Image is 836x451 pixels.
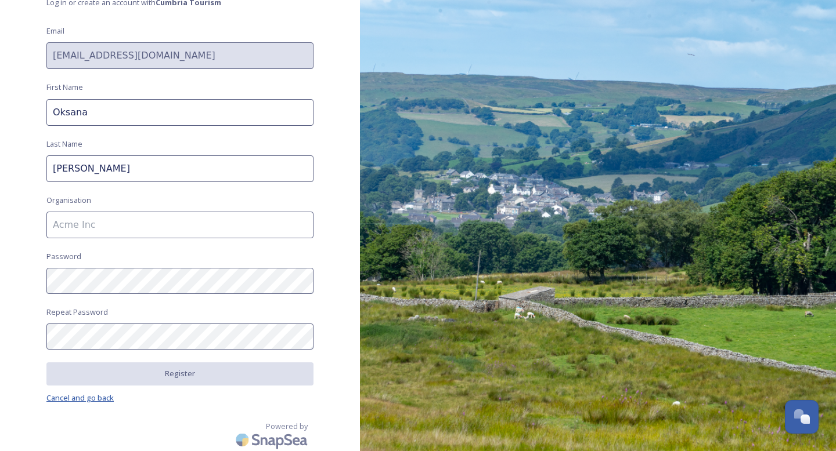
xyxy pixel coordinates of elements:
[46,99,313,126] input: John
[46,307,108,318] span: Repeat Password
[46,42,313,69] input: john.doe@snapsea.io
[785,400,819,434] button: Open Chat
[46,212,313,238] input: Acme Inc
[46,155,313,182] input: Doe
[46,251,81,262] span: Password
[46,139,82,150] span: Last Name
[46,26,64,37] span: Email
[266,421,308,432] span: Powered by
[46,82,83,93] span: First Name
[46,362,313,385] button: Register
[46,392,114,403] span: Cancel and go back
[46,195,91,206] span: Organisation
